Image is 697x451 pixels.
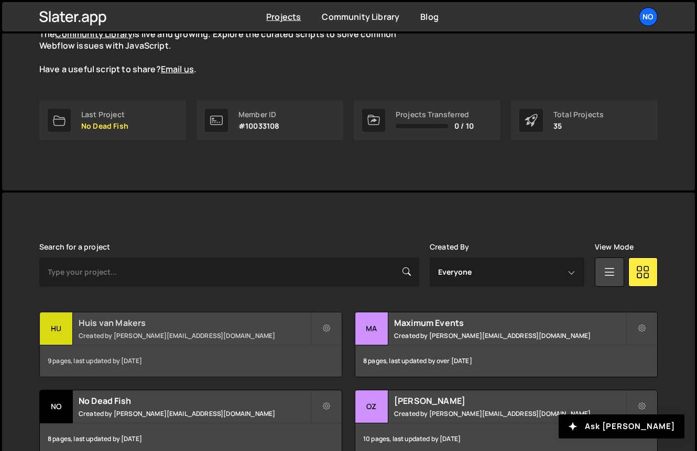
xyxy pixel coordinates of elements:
div: No [40,390,73,423]
div: Projects Transferred [396,110,474,119]
small: Created by [PERSON_NAME][EMAIL_ADDRESS][DOMAIN_NAME] [394,331,626,340]
a: Last Project No Dead Fish [39,100,186,140]
button: Ask [PERSON_NAME] [559,414,684,438]
a: Community Library [322,11,399,22]
a: Projects [266,11,301,22]
label: Search for a project [39,243,110,251]
small: Created by [PERSON_NAME][EMAIL_ADDRESS][DOMAIN_NAME] [394,409,626,418]
a: Blog [420,11,439,22]
h2: [PERSON_NAME] [394,395,626,407]
div: Last Project [81,110,128,119]
input: Type your project... [39,257,419,287]
a: Community Library [55,28,133,40]
div: Member ID [238,110,279,119]
small: Created by [PERSON_NAME][EMAIL_ADDRESS][DOMAIN_NAME] [79,409,310,418]
h2: No Dead Fish [79,395,310,407]
div: Ma [355,312,388,345]
div: Hu [40,312,73,345]
small: Created by [PERSON_NAME][EMAIL_ADDRESS][DOMAIN_NAME] [79,331,310,340]
a: No [639,7,658,26]
div: OZ [355,390,388,423]
label: Created By [430,243,470,251]
div: 9 pages, last updated by [DATE] [40,345,342,377]
h2: Huis van Makers [79,317,310,329]
label: View Mode [595,243,634,251]
a: Ma Maximum Events Created by [PERSON_NAME][EMAIL_ADDRESS][DOMAIN_NAME] 8 pages, last updated by o... [355,312,658,377]
p: The is live and growing. Explore the curated scripts to solve common Webflow issues with JavaScri... [39,28,417,75]
span: 0 / 10 [454,122,474,130]
p: No Dead Fish [81,122,128,130]
a: Email us [161,63,194,75]
p: 35 [553,122,604,130]
div: Total Projects [553,110,604,119]
h2: Maximum Events [394,317,626,329]
p: #10033108 [238,122,279,130]
a: Hu Huis van Makers Created by [PERSON_NAME][EMAIL_ADDRESS][DOMAIN_NAME] 9 pages, last updated by ... [39,312,342,377]
div: 8 pages, last updated by over [DATE] [355,345,657,377]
